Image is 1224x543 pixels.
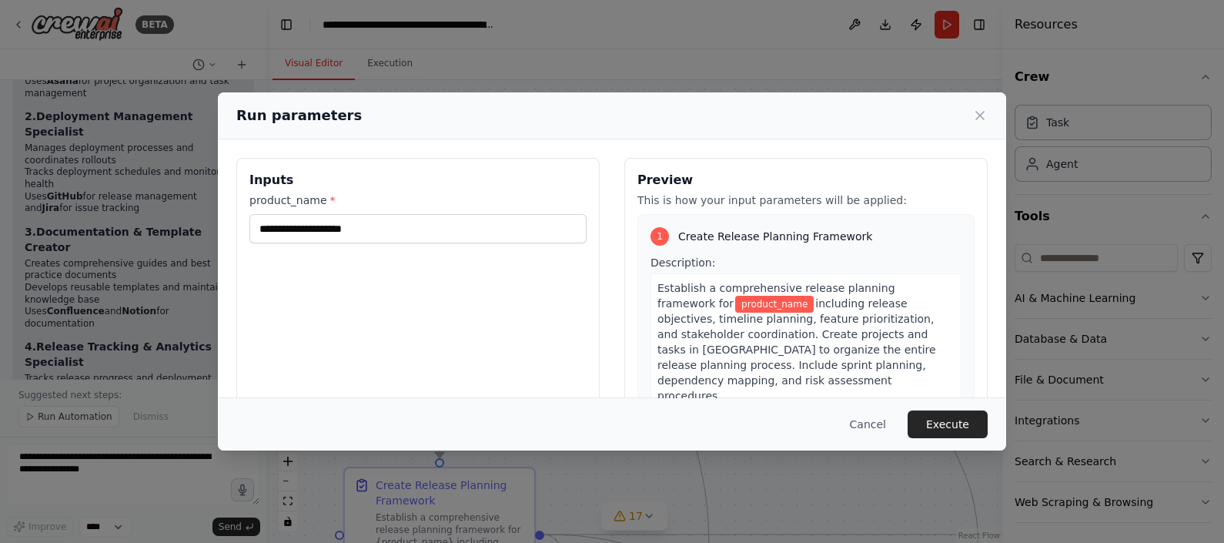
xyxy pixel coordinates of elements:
span: Variable: product_name [735,296,814,313]
span: Establish a comprehensive release planning framework for [657,282,895,310]
div: 1 [650,227,669,246]
h3: Preview [637,171,975,189]
span: including release objectives, timeline planning, feature prioritization, and stakeholder coordina... [657,297,936,402]
button: Cancel [838,411,898,438]
span: Description: [650,256,715,269]
button: Execute [908,411,988,438]
h3: Inputs [249,171,587,189]
h2: Run parameters [236,105,362,126]
p: This is how your input parameters will be applied: [637,193,975,208]
label: product_name [249,193,587,208]
span: Create Release Planning Framework [678,229,872,244]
